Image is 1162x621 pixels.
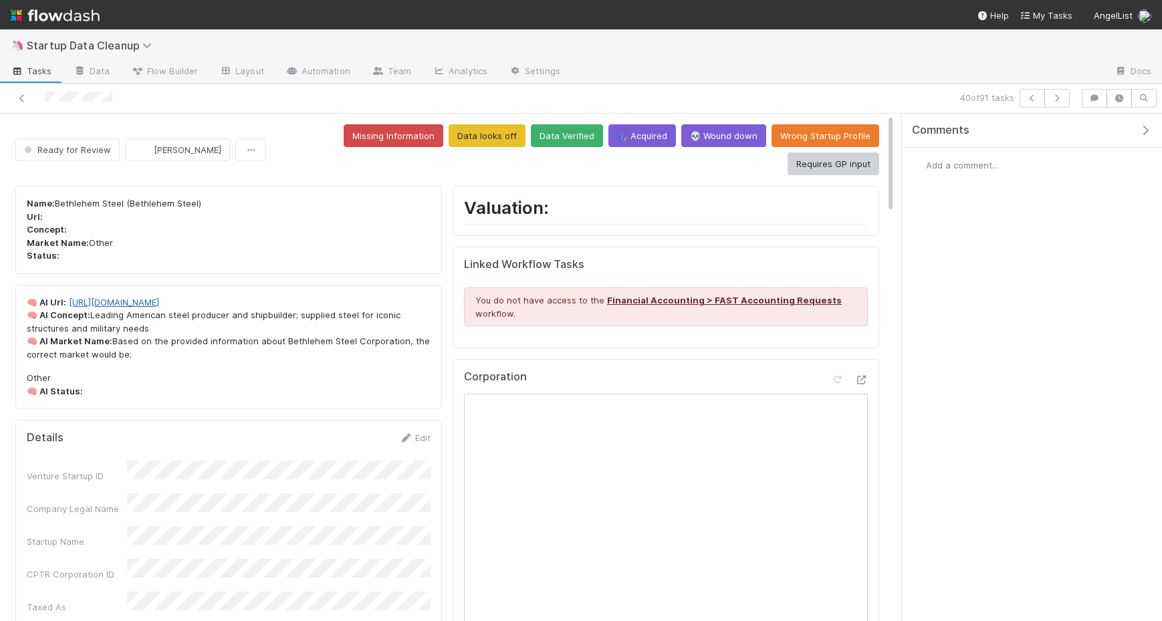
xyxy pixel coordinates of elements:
img: logo-inverted-e16ddd16eac7371096b0.svg [11,4,100,27]
img: avatar_01e2500d-3195-4c29-b276-1cde86660094.png [136,143,150,156]
p: Bethlehem Steel (Bethlehem Steel) Other [27,197,431,263]
div: Help [977,9,1009,22]
a: Analytics [422,61,498,83]
a: Settings [498,61,571,83]
a: [URL][DOMAIN_NAME] [69,297,159,307]
strong: Name: [27,198,55,209]
p: Other [27,372,431,398]
strong: 🧠 AI Url: [27,297,66,307]
a: Financial Accounting > FAST Accounting Requests [607,295,842,305]
button: Data Verified [531,124,603,147]
strong: 🧠 AI Status: [27,386,83,396]
strong: 🧠 AI Market Name: [27,336,112,346]
h5: Corporation [464,370,527,384]
button: 💀 Wound down [681,124,766,147]
a: Team [361,61,422,83]
a: Flow Builder [120,61,209,83]
strong: Status: [27,250,60,261]
button: Ready for Review [15,138,120,161]
p: Leading American steel producer and shipbuilder; supplied steel for iconic structures and militar... [27,296,431,362]
h5: Linked Workflow Tasks [464,258,868,271]
span: Add a comment... [926,160,998,170]
img: avatar_01e2500d-3195-4c29-b276-1cde86660094.png [913,158,926,172]
img: avatar_01e2500d-3195-4c29-b276-1cde86660094.png [1138,9,1151,23]
button: Wrong Startup Profile [772,124,879,147]
div: You do not have access to the workflow. [464,287,868,326]
button: Requires GP input [788,152,879,175]
div: Taxed As [27,600,127,614]
span: [PERSON_NAME] [154,144,221,155]
div: Venture Startup ID [27,469,127,483]
span: Tasks [11,64,52,78]
a: Edit [399,432,431,443]
button: 🎣 Acquired [608,124,676,147]
strong: Concept: [27,224,67,235]
button: Missing Information [344,124,443,147]
a: Docs [1104,61,1162,83]
a: Layout [209,61,275,83]
a: My Tasks [1020,9,1072,22]
span: AngelList [1094,10,1133,21]
button: Data looks off [449,124,526,147]
strong: Market Name: [27,237,89,248]
span: Startup Data Cleanup [27,39,158,52]
span: Ready for Review [21,144,111,155]
h5: Details [27,431,64,445]
span: My Tasks [1020,10,1072,21]
div: Startup Name [27,535,127,548]
strong: 🧠 AI Concept: [27,309,90,320]
span: 🦄 [11,39,24,51]
div: Company Legal Name [27,502,127,515]
a: Automation [275,61,361,83]
a: Data [63,61,120,83]
button: [PERSON_NAME] [125,138,230,161]
span: 40 of 91 tasks [960,91,1014,104]
h1: Valuation: [464,197,868,225]
span: Comments [912,124,969,137]
span: Flow Builder [131,64,198,78]
div: CPTR Corporation ID [27,568,127,581]
strong: Url: [27,211,43,222]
